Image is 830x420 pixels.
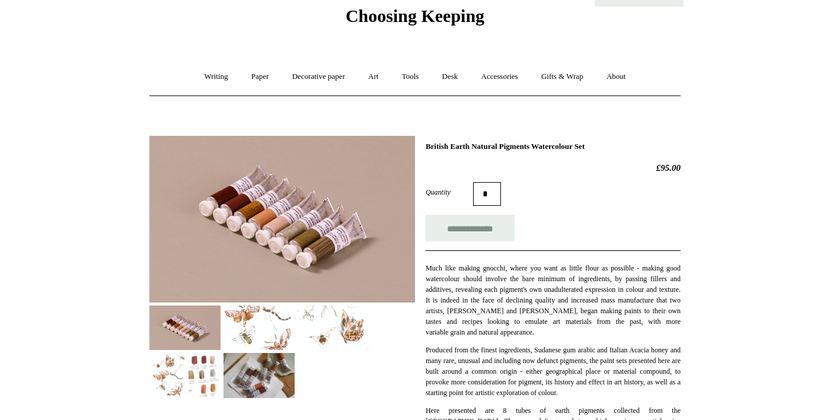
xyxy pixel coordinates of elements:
h1: British Earth Natural Pigments Watercolour Set [426,142,681,151]
span: Choosing Keeping [346,6,484,26]
img: British Earth Natural Pigments Watercolour Set [224,353,295,397]
img: British Earth Natural Pigments Watercolour Set [298,306,369,350]
a: Choosing Keeping [346,15,484,24]
a: About [596,61,637,93]
a: Decorative paper [282,61,356,93]
a: Tools [391,61,430,93]
label: Quantity [426,187,473,198]
a: Paper [241,61,280,93]
p: Produced from the finest ingredients, Sudanese gum arabic and Italian Acacia honey and many rare,... [426,345,681,398]
h2: £95.00 [426,163,681,173]
p: Much like making gnocchi, where you want as little flour as possible - making good watercolour sh... [426,263,681,338]
img: British Earth Natural Pigments Watercolour Set [224,306,295,350]
img: British Earth Natural Pigments Watercolour Set [149,306,221,350]
img: British Earth Natural Pigments Watercolour Set [149,136,415,303]
img: British Earth Natural Pigments Watercolour Set [149,353,221,397]
a: Writing [194,61,239,93]
a: Gifts & Wrap [531,61,594,93]
a: Accessories [471,61,529,93]
a: Art [357,61,389,93]
a: Desk [432,61,469,93]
